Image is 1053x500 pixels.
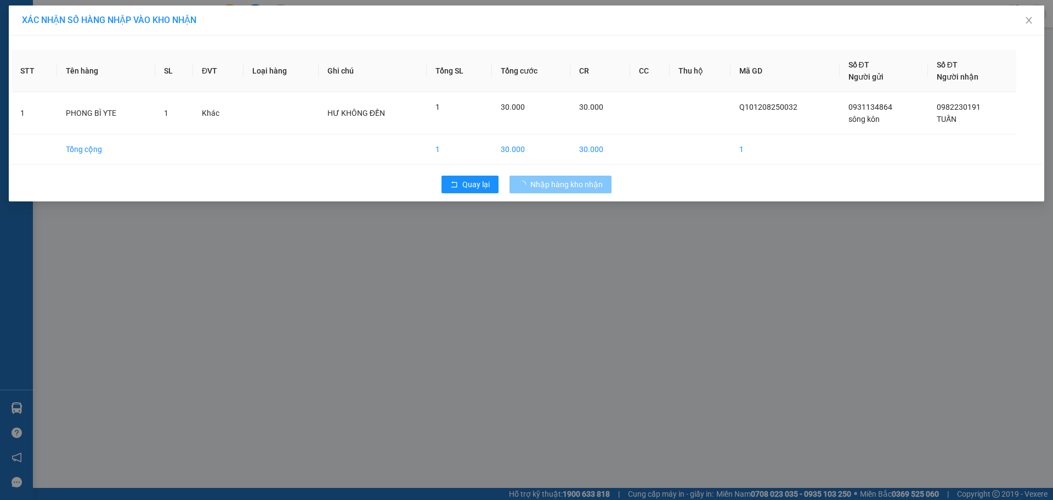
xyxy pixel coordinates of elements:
span: HƯ KHÔNG ĐỀN [327,109,385,117]
td: 1 [427,134,492,165]
button: rollbackQuay lại [441,176,499,193]
span: 30.000 [501,103,525,111]
li: Hotline: 1900 8153 [103,41,458,54]
th: Loại hàng [244,50,319,92]
span: XÁC NHẬN SỐ HÀNG NHẬP VÀO KHO NHẬN [22,15,196,25]
td: Tổng cộng [57,134,155,165]
button: Close [1014,5,1044,36]
td: 1 [731,134,840,165]
span: Số ĐT [937,60,958,69]
td: 30.000 [492,134,570,165]
span: rollback [450,181,458,189]
th: CC [630,50,670,92]
span: Quay lại [462,178,490,190]
th: Tên hàng [57,50,155,92]
th: STT [12,50,57,92]
th: CR [570,50,630,92]
th: Tổng SL [427,50,492,92]
b: GỬI : PV Gò Dầu [14,80,123,98]
span: Nhập hàng kho nhận [530,178,603,190]
span: 1 [435,103,440,111]
th: Tổng cước [492,50,570,92]
span: 1 [164,109,168,117]
th: SL [155,50,193,92]
th: Mã GD [731,50,840,92]
span: Người nhận [937,72,978,81]
span: sông kôn [848,115,880,123]
th: Thu hộ [670,50,731,92]
th: ĐVT [193,50,244,92]
span: Số ĐT [848,60,869,69]
td: Khác [193,92,244,134]
button: Nhập hàng kho nhận [509,176,612,193]
td: 30.000 [570,134,630,165]
span: Q101208250032 [739,103,797,111]
td: PHONG BÌ YTE [57,92,155,134]
img: logo.jpg [14,14,69,69]
span: close [1024,16,1033,25]
span: Người gửi [848,72,884,81]
td: 1 [12,92,57,134]
span: 0982230191 [937,103,981,111]
span: TUẤN [937,115,956,123]
span: loading [518,181,530,188]
li: [STREET_ADDRESS][PERSON_NAME]. [GEOGRAPHIC_DATA], Tỉnh [GEOGRAPHIC_DATA] [103,27,458,41]
span: 0931134864 [848,103,892,111]
th: Ghi chú [319,50,427,92]
span: 30.000 [579,103,603,111]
